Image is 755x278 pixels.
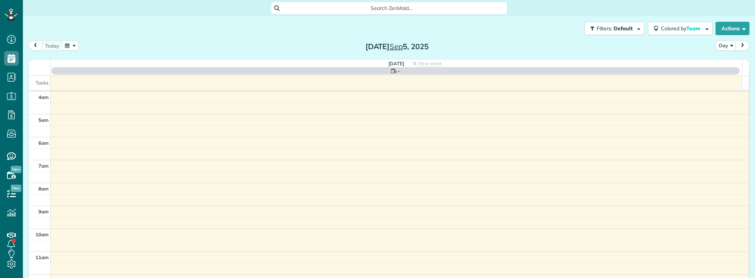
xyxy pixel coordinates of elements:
span: [DATE] [388,61,404,66]
span: 7am [38,163,49,169]
span: New [11,166,21,173]
span: 11am [35,254,49,260]
button: next [735,41,749,51]
span: View week [418,61,442,66]
span: Sep [389,42,403,51]
button: Day [715,41,736,51]
button: Actions [715,22,749,35]
span: Tasks [35,80,49,86]
span: 5am [38,117,49,123]
a: Filters: Default [581,22,644,35]
span: Team [686,25,701,32]
span: 6am [38,140,49,146]
span: 10am [35,231,49,237]
span: - [398,67,400,75]
span: New [11,185,21,192]
button: Colored byTeam [648,22,713,35]
span: Default [614,25,633,32]
span: 4am [38,94,49,100]
span: 8am [38,186,49,192]
h2: [DATE] 5, 2025 [351,42,443,51]
span: Filters: [597,25,612,32]
span: Colored by [661,25,703,32]
button: today [42,41,62,51]
button: prev [28,41,42,51]
span: 9am [38,209,49,214]
button: Filters: Default [584,22,644,35]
